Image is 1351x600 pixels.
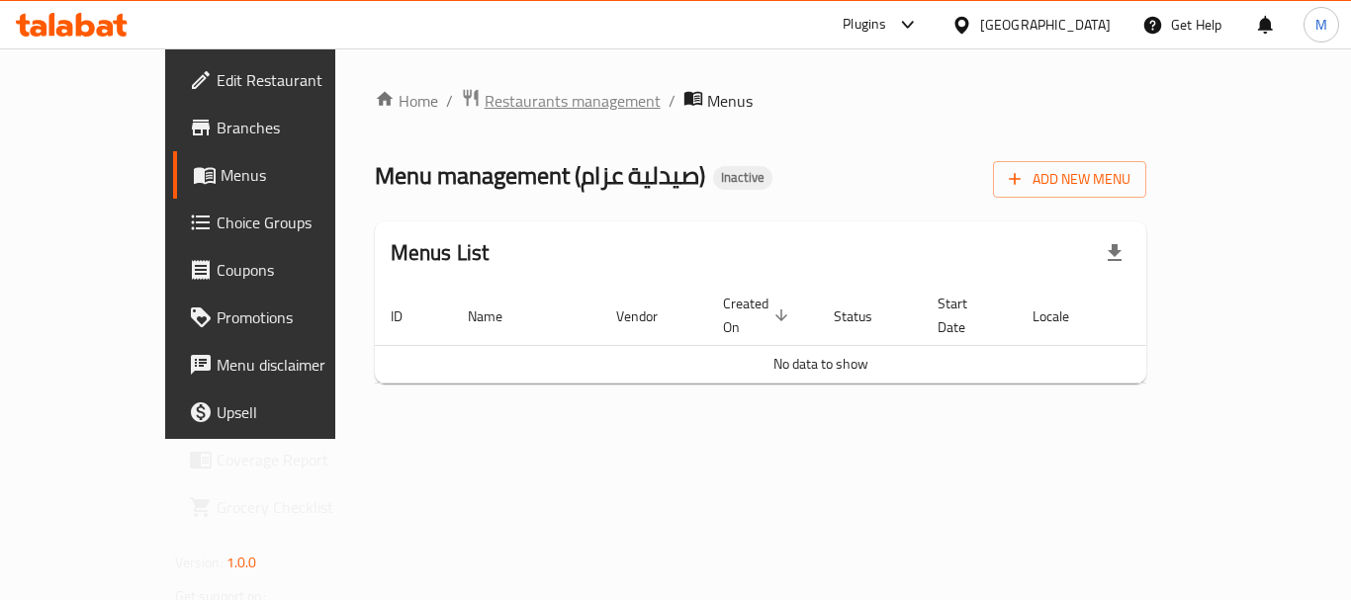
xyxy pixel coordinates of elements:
[217,448,375,471] span: Coverage Report
[993,161,1146,198] button: Add New Menu
[1009,167,1130,192] span: Add New Menu
[669,89,675,113] li: /
[221,163,375,187] span: Menus
[217,258,375,282] span: Coupons
[723,292,794,339] span: Created On
[226,550,257,575] span: 1.0.0
[173,388,391,436] a: Upsell
[217,211,375,234] span: Choice Groups
[713,169,772,186] span: Inactive
[713,166,772,190] div: Inactive
[173,246,391,294] a: Coupons
[375,88,1147,114] nav: breadcrumb
[707,89,753,113] span: Menus
[217,353,375,377] span: Menu disclaimer
[217,400,375,424] span: Upsell
[375,89,438,113] a: Home
[175,550,224,575] span: Version:
[461,88,661,114] a: Restaurants management
[173,199,391,246] a: Choice Groups
[616,304,683,328] span: Vendor
[834,304,898,328] span: Status
[446,89,453,113] li: /
[173,436,391,483] a: Coverage Report
[173,104,391,151] a: Branches
[1033,304,1095,328] span: Locale
[1119,286,1267,346] th: Actions
[173,483,391,531] a: Grocery Checklist
[485,89,661,113] span: Restaurants management
[375,153,705,198] span: Menu management ( صيدلية عزام )
[468,304,528,328] span: Name
[173,151,391,199] a: Menus
[1315,14,1327,36] span: M
[843,13,886,37] div: Plugins
[217,68,375,92] span: Edit Restaurant
[217,305,375,329] span: Promotions
[217,116,375,139] span: Branches
[217,495,375,519] span: Grocery Checklist
[1091,229,1138,277] div: Export file
[391,238,490,268] h2: Menus List
[391,304,428,328] span: ID
[375,286,1267,384] table: enhanced table
[980,14,1111,36] div: [GEOGRAPHIC_DATA]
[938,292,993,339] span: Start Date
[173,294,391,341] a: Promotions
[173,56,391,104] a: Edit Restaurant
[773,351,868,377] span: No data to show
[173,341,391,388] a: Menu disclaimer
